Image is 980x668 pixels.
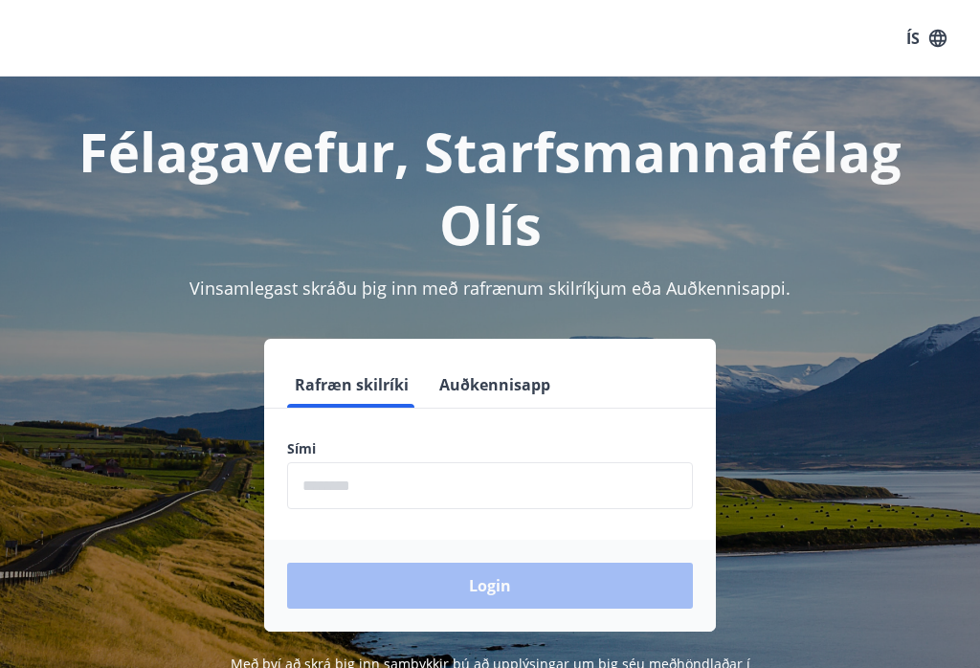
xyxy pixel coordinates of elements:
label: Sími [287,439,693,458]
button: ÍS [896,21,957,56]
button: Rafræn skilríki [287,362,416,408]
h1: Félagavefur, Starfsmannafélag Olís [23,115,957,260]
button: Auðkennisapp [432,362,558,408]
span: Vinsamlegast skráðu þig inn með rafrænum skilríkjum eða Auðkennisappi. [189,277,791,300]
